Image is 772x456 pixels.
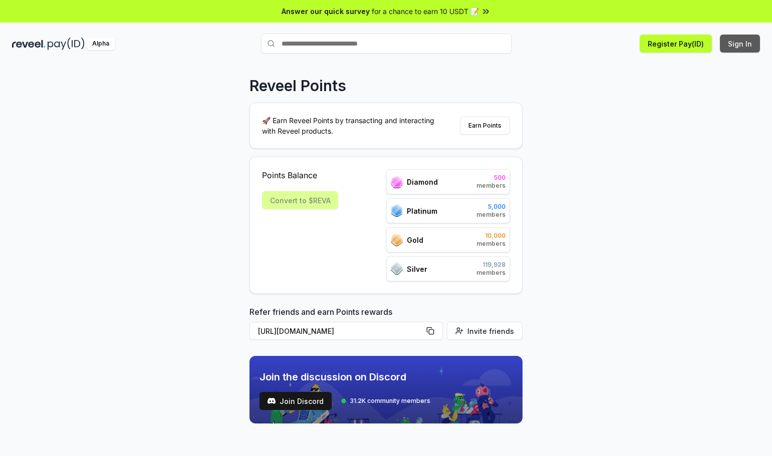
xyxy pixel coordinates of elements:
[87,38,115,50] div: Alpha
[476,203,505,211] span: 5,000
[372,6,479,17] span: for a chance to earn 10 USDT 📝
[262,115,442,136] p: 🚀 Earn Reveel Points by transacting and interacting with Reveel products.
[391,234,403,246] img: ranks_icon
[260,392,332,410] button: Join Discord
[407,235,423,245] span: Gold
[640,35,712,53] button: Register Pay(ID)
[350,397,430,405] span: 31.2K community members
[476,232,505,240] span: 10,000
[476,182,505,190] span: members
[280,396,324,406] span: Join Discord
[268,397,276,405] img: test
[262,169,338,181] span: Points Balance
[720,35,760,53] button: Sign In
[476,211,505,219] span: members
[260,392,332,410] a: testJoin Discord
[447,322,523,340] button: Invite friends
[48,38,85,50] img: pay_id
[476,269,505,277] span: members
[460,117,510,135] button: Earn Points
[249,322,443,340] button: [URL][DOMAIN_NAME]
[407,206,437,216] span: Platinum
[282,6,370,17] span: Answer our quick survey
[476,261,505,269] span: 119,928
[391,262,403,275] img: ranks_icon
[407,264,427,274] span: Silver
[391,204,403,217] img: ranks_icon
[260,370,430,384] span: Join the discussion on Discord
[467,326,514,336] span: Invite friends
[12,38,46,50] img: reveel_dark
[407,177,438,187] span: Diamond
[249,77,346,95] p: Reveel Points
[249,356,523,423] img: discord_banner
[249,306,523,344] div: Refer friends and earn Points rewards
[476,240,505,248] span: members
[391,176,403,188] img: ranks_icon
[476,174,505,182] span: 500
